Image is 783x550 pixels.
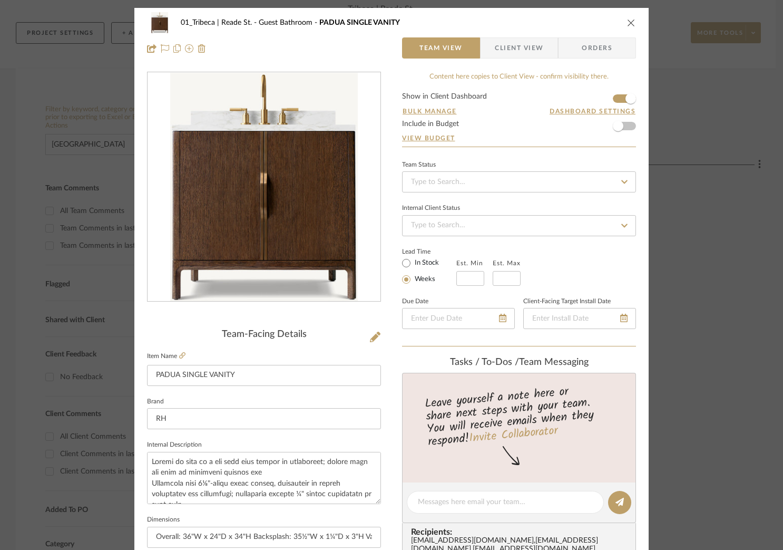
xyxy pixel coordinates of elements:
img: 12a0f2ea-6bc0-4d73-9d0f-8ca22b1a1df4_436x436.jpg [170,73,358,302]
img: Remove from project [198,44,206,53]
input: Type to Search… [402,171,636,192]
label: Est. Min [456,259,483,267]
div: team Messaging [402,357,636,369]
label: Est. Max [493,259,521,267]
input: Enter Due Date [402,308,515,329]
a: Invite Collaborator [468,422,559,448]
label: In Stock [413,258,439,268]
span: Guest Bathroom [259,19,319,26]
mat-radio-group: Select item type [402,256,456,286]
div: Leave yourself a note here or share next steps with your team. You will receive emails when they ... [401,380,638,451]
label: Lead Time [402,247,456,256]
span: Recipients: [411,527,631,537]
div: Team Status [402,162,436,168]
span: PADUA SINGLE VANITY [319,19,400,26]
button: Bulk Manage [402,107,457,116]
span: 01_Tribeca | Reade St. [181,19,259,26]
div: 0 [148,73,380,302]
button: close [627,18,636,27]
label: Client-Facing Target Install Date [523,299,611,304]
span: Orders [570,37,624,59]
label: Due Date [402,299,428,304]
span: Tasks / To-Dos / [450,358,519,367]
input: Enter Item Name [147,365,381,386]
label: Dimensions [147,517,180,523]
label: Internal Description [147,442,202,448]
input: Enter Install Date [523,308,636,329]
input: Enter Brand [147,408,381,429]
div: Team-Facing Details [147,329,381,341]
label: Item Name [147,352,185,361]
span: Client View [495,37,543,59]
label: Brand [147,399,164,404]
input: Type to Search… [402,215,636,236]
div: Internal Client Status [402,206,460,211]
span: Team View [419,37,463,59]
label: Weeks [413,275,435,284]
button: Dashboard Settings [549,107,636,116]
img: 12a0f2ea-6bc0-4d73-9d0f-8ca22b1a1df4_48x40.jpg [147,12,172,33]
div: Content here copies to Client View - confirm visibility there. [402,72,636,82]
a: View Budget [402,134,636,142]
input: Enter the dimensions of this item [147,527,381,548]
